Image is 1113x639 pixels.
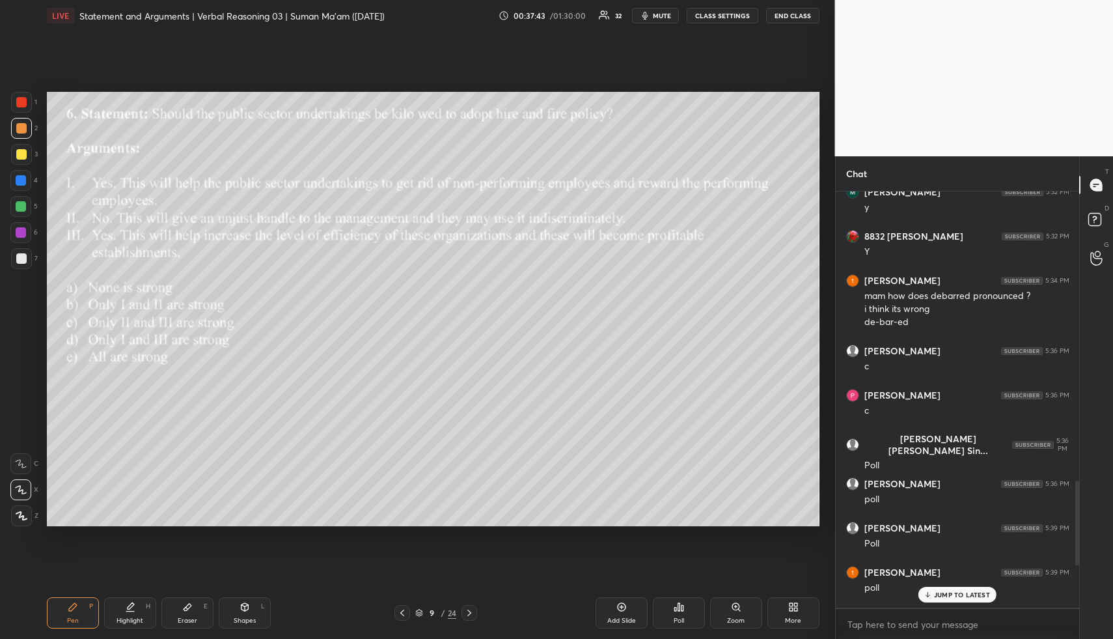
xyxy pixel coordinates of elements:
[79,10,385,22] h4: Statement and Arguments | Verbal Reasoning 03 | Suman Ma'am ([DATE])
[864,303,1069,316] div: i think its wrong
[11,92,37,113] div: 1
[836,156,877,191] p: Chat
[1105,167,1109,177] p: T
[117,618,143,624] div: Highlight
[261,603,265,610] div: L
[847,275,859,287] img: thumbnail.jpg
[10,479,38,500] div: X
[1045,524,1069,532] div: 5:39 PM
[1001,277,1043,285] img: 4P8fHbbgJtejmAAAAAElFTkSuQmCC
[864,433,1012,457] h6: [PERSON_NAME] [PERSON_NAME] Sin...
[864,537,1069,550] div: Poll
[1045,277,1069,285] div: 5:34 PM
[448,607,456,619] div: 24
[10,453,38,474] div: C
[632,8,679,23] button: mute
[146,603,150,610] div: H
[847,345,859,357] img: default.png
[1001,347,1043,355] img: 4P8fHbbgJtejmAAAAAElFTkSuQmCC
[864,582,1069,595] div: poll
[847,231,859,242] img: thumbnail.jpg
[847,390,859,401] img: thumbnail.jpg
[934,591,990,599] p: JUMP TO LATEST
[847,439,859,451] img: default.png
[204,603,208,610] div: E
[864,345,941,357] h6: [PERSON_NAME]
[10,196,38,217] div: 5
[1104,240,1109,249] p: G
[864,290,1069,303] div: mam how does debarred pronounced ?
[1046,233,1069,240] div: 5:32 PM
[67,618,79,624] div: Pen
[441,609,445,617] div: /
[847,478,859,490] img: default.png
[11,118,38,139] div: 2
[1002,233,1043,240] img: 4P8fHbbgJtejmAAAAAElFTkSuQmCC
[653,11,671,20] span: mute
[1001,480,1043,488] img: 4P8fHbbgJtejmAAAAAElFTkSuQmCC
[847,567,859,578] img: thumbnail.jpg
[89,603,93,610] div: P
[864,567,941,578] h6: [PERSON_NAME]
[1056,437,1069,453] div: 5:36 PM
[1045,569,1069,576] div: 5:39 PM
[864,316,1069,329] div: de-bar-ed
[864,459,1069,472] div: Poll
[687,8,758,23] button: CLASS SETTINGS
[864,201,1069,214] div: y
[1002,188,1043,196] img: 4P8fHbbgJtejmAAAAAElFTkSuQmCC
[1045,391,1069,399] div: 5:36 PM
[864,275,941,287] h6: [PERSON_NAME]
[11,248,38,269] div: 7
[1011,441,1053,449] img: 4P8fHbbgJtejmAAAAAElFTkSuQmCC
[864,478,941,490] h6: [PERSON_NAME]
[47,8,74,23] div: LIVE
[11,505,38,526] div: Z
[864,360,1069,373] div: c
[864,390,941,401] h6: [PERSON_NAME]
[847,522,859,534] img: default.png
[864,405,1069,418] div: c
[864,231,963,242] h6: 8832 [PERSON_NAME]
[426,609,439,617] div: 9
[1001,569,1043,576] img: 4P8fHbbgJtejmAAAAAElFTkSuQmCC
[1001,391,1043,399] img: 4P8fHbbgJtejmAAAAAElFTkSuQmCC
[234,618,256,624] div: Shapes
[727,618,745,624] div: Zoom
[836,192,1080,608] div: grid
[10,170,38,191] div: 4
[1105,203,1109,213] p: D
[864,493,1069,506] div: poll
[10,222,38,243] div: 6
[1045,480,1069,488] div: 5:36 PM
[864,246,1069,259] div: Y
[1001,524,1043,532] img: 4P8fHbbgJtejmAAAAAElFTkSuQmCC
[11,144,38,165] div: 3
[1045,347,1069,355] div: 5:36 PM
[178,618,197,624] div: Eraser
[1046,188,1069,196] div: 5:32 PM
[847,186,859,198] img: thumbnail.jpg
[615,12,622,19] div: 32
[864,186,941,198] h6: [PERSON_NAME]
[785,618,801,624] div: More
[607,618,636,624] div: Add Slide
[674,618,684,624] div: Poll
[766,8,819,23] button: END CLASS
[864,522,941,534] h6: [PERSON_NAME]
